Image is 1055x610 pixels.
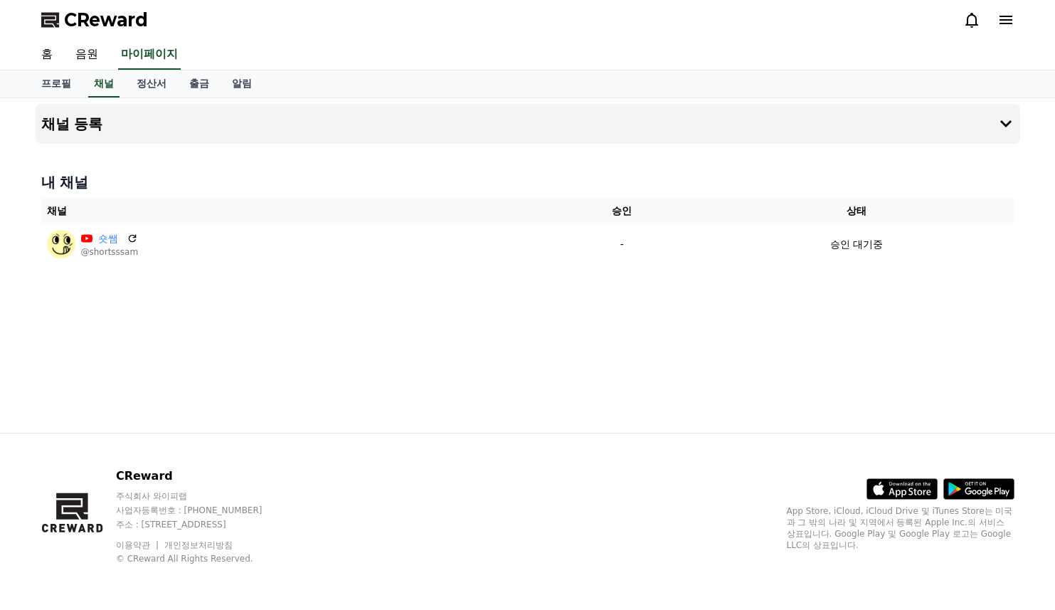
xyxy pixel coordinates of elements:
[30,70,83,98] a: 프로필
[116,490,290,502] p: 주식회사 와이피랩
[30,40,64,70] a: 홈
[551,237,693,252] p: -
[64,9,148,31] span: CReward
[116,505,290,516] p: 사업자등록번호 : [PHONE_NUMBER]
[98,231,122,246] a: 숏쌤
[41,198,546,224] th: 채널
[41,172,1014,192] h4: 내 채널
[116,519,290,530] p: 주소 : [STREET_ADDRESS]
[81,246,139,258] p: @shortsssam
[164,540,233,550] a: 개인정보처리방침
[545,198,699,224] th: 승인
[125,70,178,98] a: 정산서
[41,9,148,31] a: CReward
[221,70,263,98] a: 알림
[47,230,75,258] img: 숏쌤
[830,237,883,252] p: 승인 대기중
[699,198,1014,224] th: 상태
[178,70,221,98] a: 출금
[36,104,1020,144] button: 채널 등록
[116,540,161,550] a: 이용약관
[88,70,120,98] a: 채널
[787,505,1014,551] p: App Store, iCloud, iCloud Drive 및 iTunes Store는 미국과 그 밖의 나라 및 지역에서 등록된 Apple Inc.의 서비스 상표입니다. Goo...
[116,553,290,564] p: © CReward All Rights Reserved.
[116,468,290,485] p: CReward
[64,40,110,70] a: 음원
[41,116,103,132] h4: 채널 등록
[118,40,181,70] a: 마이페이지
